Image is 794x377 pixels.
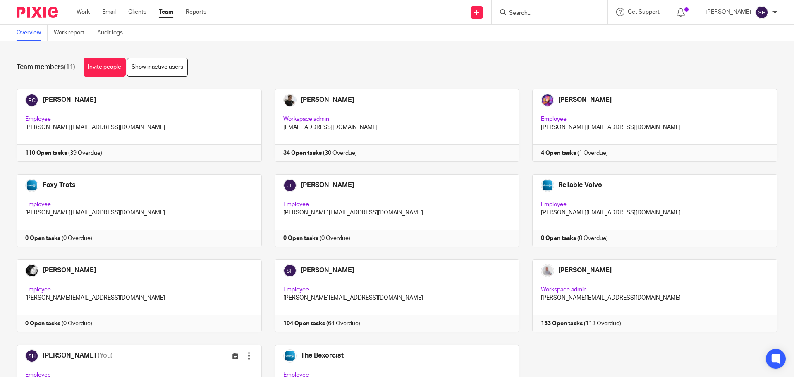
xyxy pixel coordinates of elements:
[508,10,583,17] input: Search
[64,64,75,70] span: (11)
[159,8,173,16] a: Team
[17,63,75,72] h1: Team members
[17,25,48,41] a: Overview
[186,8,206,16] a: Reports
[102,8,116,16] a: Email
[127,58,188,77] a: Show inactive users
[54,25,91,41] a: Work report
[706,8,751,16] p: [PERSON_NAME]
[77,8,90,16] a: Work
[84,58,126,77] a: Invite people
[755,6,768,19] img: svg%3E
[17,7,58,18] img: Pixie
[628,9,660,15] span: Get Support
[97,25,129,41] a: Audit logs
[128,8,146,16] a: Clients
